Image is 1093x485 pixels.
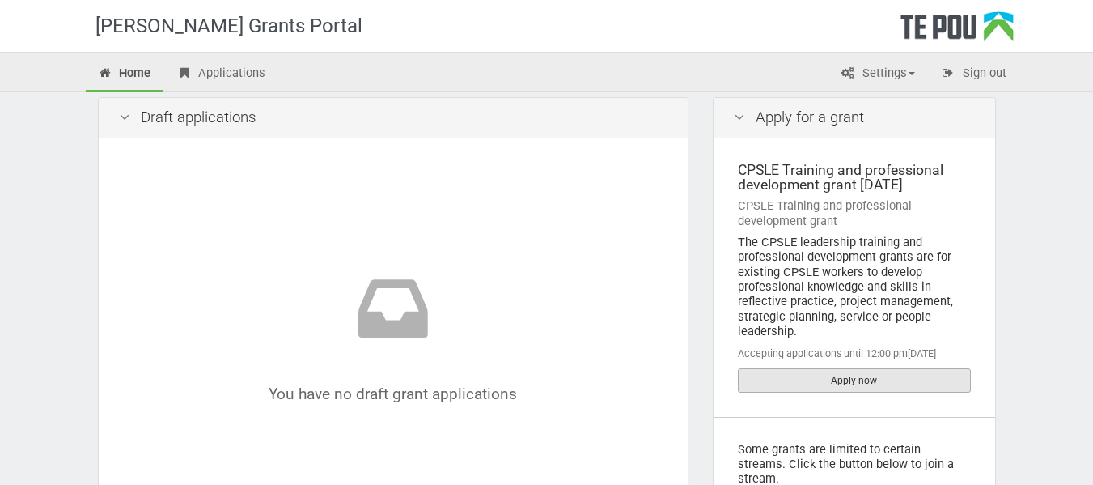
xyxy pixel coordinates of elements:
[828,57,927,92] a: Settings
[738,347,971,361] div: Accepting applications until 12:00 pm[DATE]
[86,57,163,92] a: Home
[900,11,1014,52] div: Te Pou Logo
[99,98,688,138] div: Draft applications
[164,57,277,92] a: Applications
[167,268,619,402] div: You have no draft grant applications
[714,98,995,138] div: Apply for a grant
[738,235,971,338] div: The CPSLE leadership training and professional development grants are for existing CPSLE workers ...
[738,198,971,228] div: CPSLE Training and professional development grant
[738,163,971,193] div: CPSLE Training and professional development grant [DATE]
[738,368,971,393] a: Apply now
[929,57,1019,92] a: Sign out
